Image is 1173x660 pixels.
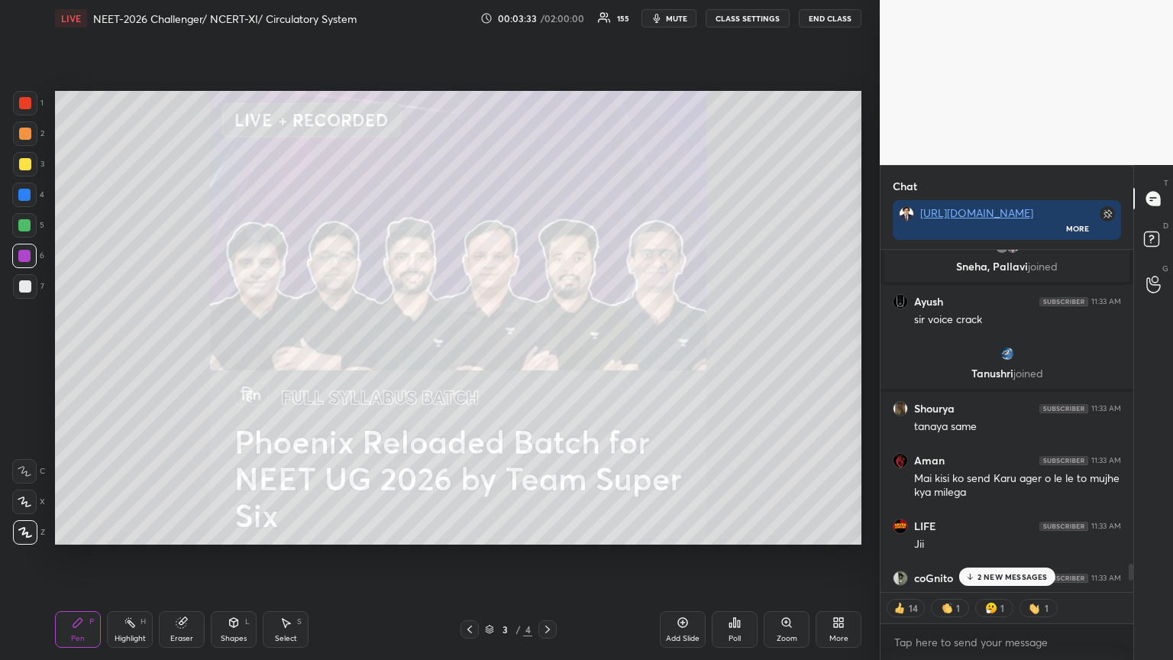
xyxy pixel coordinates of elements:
p: Tanushri [893,367,1120,380]
div: C [12,459,45,484]
p: Chat [881,166,929,206]
img: 4P8fHbbgJtejmAAAAAElFTkSuQmCC [1039,297,1088,306]
h6: Aman [914,454,945,467]
button: mute [641,9,696,27]
div: H [141,618,146,626]
img: 4P8fHbbgJtejmAAAAAElFTkSuQmCC [1039,456,1088,465]
div: sir voice crack [914,312,1121,328]
div: 11:33 AM [1091,297,1121,306]
img: 4P8fHbbgJtejmAAAAAElFTkSuQmCC [1039,574,1088,583]
p: 2 NEW MESSAGES [977,572,1048,581]
div: Select [275,635,297,642]
img: 2551166e549f4f338b3818049289388a.jpg [893,519,908,534]
img: f43408738f704fecb461cc7983996428.jpg [893,571,908,586]
div: Highlight [115,635,146,642]
div: L [245,618,250,626]
h6: Shourya [914,402,955,416]
div: 14 [907,602,919,614]
div: Poll [729,635,741,642]
div: 5 [12,213,44,238]
div: 1 [1043,602,1049,614]
div: 6 [12,244,44,268]
img: thinking_face.png [984,600,999,616]
p: G [1162,263,1168,274]
div: 11:33 AM [1091,456,1121,465]
div: 4 [12,183,44,207]
img: 33ac1857d3ef4bb78749be96a5e091df.jpg [1000,346,1015,361]
img: waving_hand.png [1028,600,1043,616]
img: clapping_hands.png [939,600,955,616]
div: P [89,618,94,626]
div: 11:33 AM [1091,574,1121,583]
div: Pen [71,635,85,642]
div: 3 [13,152,44,176]
a: [URL][DOMAIN_NAME] [920,205,1033,220]
div: Add Slide [666,635,700,642]
div: More [829,635,848,642]
div: Eraser [170,635,193,642]
div: grid [881,250,1133,592]
div: 1 [13,91,44,115]
div: tanaya same [914,419,1121,435]
div: / [515,625,520,634]
img: 3 [893,294,908,309]
div: LIVE [55,9,87,27]
img: 2e347f1550df45dfb115d3d6581c46e2.jpg [899,206,914,222]
p: Sneha, Pallavi [893,260,1120,273]
img: 63951eb63f8f45f49bcf782379b2811d.jpg [893,401,908,416]
div: 11:33 AM [1091,522,1121,531]
h6: LIFE [914,519,936,533]
div: 3 [497,625,512,634]
div: Z [13,520,45,545]
p: T [1164,177,1168,189]
div: 1 [999,602,1005,614]
div: 4 [523,623,532,636]
div: S [297,618,302,626]
div: 2 [13,121,44,146]
img: 4P8fHbbgJtejmAAAAAElFTkSuQmCC [1039,404,1088,413]
div: 11:33 AM [1091,404,1121,413]
span: joined [1013,366,1043,380]
div: Jii [914,537,1121,552]
div: 1 [955,602,961,614]
h4: NEET-2026 Challenger/ NCERT-XI/ Circulatory System [93,11,357,26]
button: CLASS SETTINGS [706,9,790,27]
div: Hnji [914,589,1121,604]
div: 155 [617,15,629,22]
img: fa61cab0c6144382b03bdd8b48fc6359.jpg [893,453,908,468]
button: End Class [799,9,861,27]
div: Shapes [221,635,247,642]
div: X [12,490,45,514]
p: D [1163,220,1168,231]
img: 4P8fHbbgJtejmAAAAAElFTkSuQmCC [1039,522,1088,531]
h6: coGnito [914,571,953,585]
span: joined [1028,259,1058,273]
span: mute [666,13,687,24]
h6: Ayush [914,295,943,309]
img: thumbs_up.png [892,600,907,616]
div: Mai kisi ko send Karu ager o le le to mujhe kya milega [914,471,1121,500]
div: Zoom [777,635,797,642]
div: More [1066,223,1089,234]
div: 7 [13,274,44,299]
